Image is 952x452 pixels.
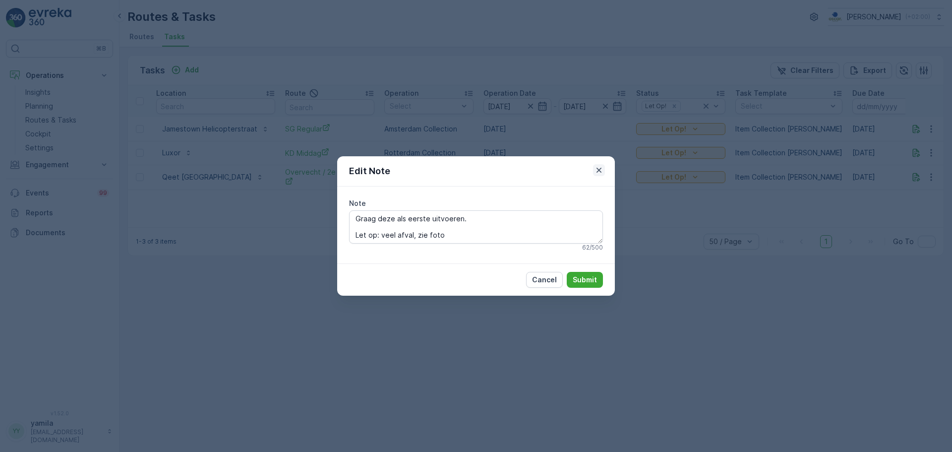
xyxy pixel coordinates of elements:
p: Edit Note [349,164,390,178]
p: 62 / 500 [582,244,603,252]
button: Submit [567,272,603,288]
button: Cancel [526,272,563,288]
p: Submit [573,275,597,285]
textarea: Graag deze als eerste uitvoeren. Let op: veel afval, zie foto [349,210,603,243]
p: Cancel [532,275,557,285]
label: Note [349,199,366,207]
